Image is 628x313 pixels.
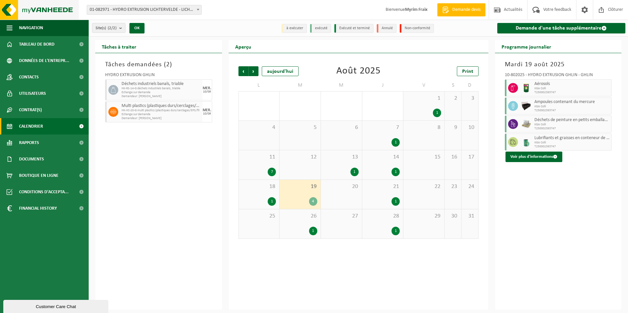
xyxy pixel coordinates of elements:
[203,90,211,94] div: 10/09
[534,123,610,127] span: KGA Colli
[310,24,331,33] li: exécuté
[392,168,400,176] div: 1
[242,124,276,131] span: 4
[122,109,201,113] span: HK-XC-20-G multi plastics (plastiques durs/cerclages/EPS/fil
[283,183,317,190] span: 19
[238,79,280,91] td: L
[19,52,69,69] span: Données de l'entrepr...
[122,94,201,98] span: Demandeur: [PERSON_NAME]
[448,213,458,220] span: 30
[448,124,458,131] span: 9
[19,200,57,217] span: Financial History
[457,66,479,76] a: Print
[334,24,373,33] li: Exécuté et terminé
[203,112,211,115] div: 10/09
[122,113,201,116] span: Echange sur demande
[122,103,201,109] span: Multi plastics (plastiques durs/cerclages/EPS/film naturel/film mélange/PMC)
[465,213,475,220] span: 31
[3,299,110,313] iframe: chat widget
[108,26,117,30] count: (2/2)
[377,24,396,33] li: Annulé
[95,40,143,53] h2: Tâches à traiter
[19,167,58,184] span: Boutique en ligne
[521,137,531,147] img: PB-OT-0200-MET-00-02
[534,87,610,91] span: KGA Colli
[283,154,317,161] span: 12
[366,124,400,131] span: 7
[505,60,612,70] h3: Mardi 19 août 2025
[242,213,276,220] span: 25
[324,154,359,161] span: 13
[242,183,276,190] span: 18
[495,40,558,53] h2: Programme journalier
[534,109,610,113] span: T250002393747
[445,79,461,91] td: S
[400,24,434,33] li: Non-conformité
[105,73,212,79] div: HYDRO EXTRUSION GHLIN
[242,154,276,161] span: 11
[336,66,381,76] div: Août 2025
[309,197,317,206] div: 4
[238,66,248,76] span: Précédent
[366,154,400,161] span: 14
[19,36,55,52] span: Tableau de bord
[534,117,610,123] span: Déchets de peinture en petits emballages
[283,124,317,131] span: 5
[505,152,562,162] button: Voir plus d'informations
[324,213,359,220] span: 27
[262,66,299,76] div: aujourd'hui
[521,83,531,93] img: PB-OT-0200-MET-00-03
[521,101,531,111] img: PB-LB-1100-HPE-BK-10
[505,73,612,79] div: 10-802025 - HYDRO EXTRUSION GHLIN - GHLIN
[437,3,485,16] a: Demande devis
[465,95,475,102] span: 3
[465,183,475,190] span: 24
[92,23,125,33] button: Site(s)(2/2)
[534,141,610,145] span: KGA Colli
[19,102,42,118] span: Contrat(s)
[129,23,145,33] button: OK
[461,79,478,91] td: D
[465,124,475,131] span: 10
[87,5,202,15] span: 01-082971 - HYDRO EXTRUSION LICHTERVELDE - LICHTERVELDE
[407,183,441,190] span: 22
[497,23,626,33] a: Demande d'une tâche supplémentaire
[407,154,441,161] span: 15
[433,109,441,117] div: 1
[534,145,610,149] span: T250002393747
[203,108,211,112] div: MER.
[405,7,427,12] strong: Myrim Fraix
[366,183,400,190] span: 21
[324,124,359,131] span: 6
[203,86,211,90] div: MER.
[534,105,610,109] span: KGA Colli
[229,40,258,53] h2: Aperçu
[122,81,201,87] span: Déchets industriels banals, triable
[448,154,458,161] span: 16
[407,213,441,220] span: 29
[122,116,201,120] span: Demandeur: [PERSON_NAME]
[249,66,258,76] span: Suivant
[534,127,610,131] span: T250002393747
[448,95,458,102] span: 2
[309,227,317,235] div: 1
[392,197,400,206] div: 1
[534,81,610,87] span: Aérosols
[105,60,212,70] h3: Tâches demandées ( )
[403,79,445,91] td: V
[407,124,441,131] span: 8
[19,20,43,36] span: Navigation
[534,91,610,94] span: T250002393747
[19,85,46,102] span: Utilisateurs
[350,168,359,176] div: 1
[122,87,201,91] span: HK-RS-14-G déchets industriels banals, triable
[19,151,44,167] span: Documents
[451,7,482,13] span: Demande devis
[534,136,610,141] span: Lubrifiants et graisses en conteneur de 200 litres
[362,79,404,91] td: J
[87,5,201,14] span: 01-082971 - HYDRO EXTRUSION LICHTERVELDE - LICHTERVELDE
[122,91,201,94] span: Echange sur demande
[281,24,307,33] li: à exécuter
[166,61,170,68] span: 2
[321,79,362,91] td: M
